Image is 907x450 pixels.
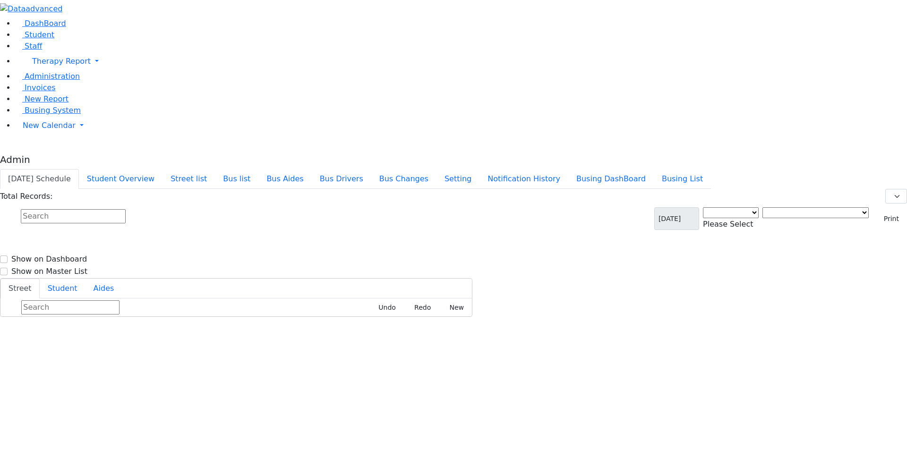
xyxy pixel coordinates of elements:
[32,57,91,66] span: Therapy Report
[0,298,472,316] div: Street
[479,169,568,189] button: Notification History
[312,169,371,189] button: Bus Drivers
[654,169,711,189] button: Busing List
[371,169,436,189] button: Bus Changes
[11,254,87,265] label: Show on Dashboard
[258,169,311,189] button: Bus Aides
[25,19,66,28] span: DashBoard
[873,212,903,226] button: Print
[25,106,81,115] span: Busing System
[568,169,654,189] button: Busing DashBoard
[703,220,753,229] span: Please Select
[79,169,163,189] button: Student Overview
[21,209,126,223] input: Search
[15,116,907,135] a: New Calendar
[0,279,40,298] button: Street
[404,300,435,315] button: Redo
[23,121,76,130] span: New Calendar
[86,279,122,298] button: Aides
[15,72,80,81] a: Administration
[25,83,56,92] span: Invoices
[25,94,68,103] span: New Report
[215,169,258,189] button: Bus list
[163,169,215,189] button: Street list
[439,300,468,315] button: New
[25,42,42,51] span: Staff
[15,42,42,51] a: Staff
[11,266,87,277] label: Show on Master List
[15,30,54,39] a: Student
[15,83,56,92] a: Invoices
[436,169,479,189] button: Setting
[40,279,86,298] button: Student
[15,94,68,103] a: New Report
[25,30,54,39] span: Student
[15,106,81,115] a: Busing System
[15,52,907,71] a: Therapy Report
[21,300,120,314] input: Search
[368,300,400,315] button: Undo
[885,189,907,204] select: Default select example
[25,72,80,81] span: Administration
[15,19,66,28] a: DashBoard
